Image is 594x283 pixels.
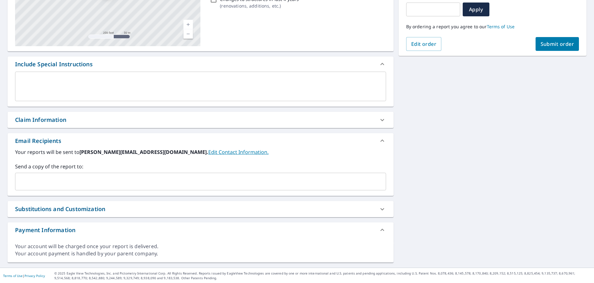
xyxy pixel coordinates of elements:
div: Payment Information [8,222,394,237]
p: | [3,274,45,278]
button: Submit order [536,37,579,51]
a: Terms of Use [3,274,23,278]
div: Claim Information [8,112,394,128]
span: Submit order [541,41,574,47]
p: By ordering a report you agree to our [406,24,579,30]
a: Terms of Use [487,24,515,30]
button: Apply [463,3,489,16]
div: Your account payment is handled by your parent company. [15,250,386,257]
span: Apply [468,6,484,13]
div: Your account will be charged once your report is delivered. [15,243,386,250]
div: Claim Information [15,116,66,124]
p: © 2025 Eagle View Technologies, Inc. and Pictometry International Corp. All Rights Reserved. Repo... [54,271,591,280]
a: Privacy Policy [25,274,45,278]
div: Substitutions and Customization [8,201,394,217]
div: Email Recipients [8,133,394,148]
a: EditContactInfo [208,149,269,155]
b: [PERSON_NAME][EMAIL_ADDRESS][DOMAIN_NAME]. [79,149,208,155]
div: Include Special Instructions [8,57,394,72]
div: Email Recipients [15,137,61,145]
a: Current Level 17, Zoom Out [183,29,193,39]
div: Payment Information [15,226,75,234]
span: Edit order [411,41,437,47]
button: Edit order [406,37,442,51]
a: Current Level 17, Zoom In [183,20,193,29]
div: Substitutions and Customization [15,205,105,213]
label: Your reports will be sent to [15,148,386,156]
p: ( renovations, additions, etc. ) [220,3,299,9]
div: Include Special Instructions [15,60,93,68]
label: Send a copy of the report to: [15,163,386,170]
